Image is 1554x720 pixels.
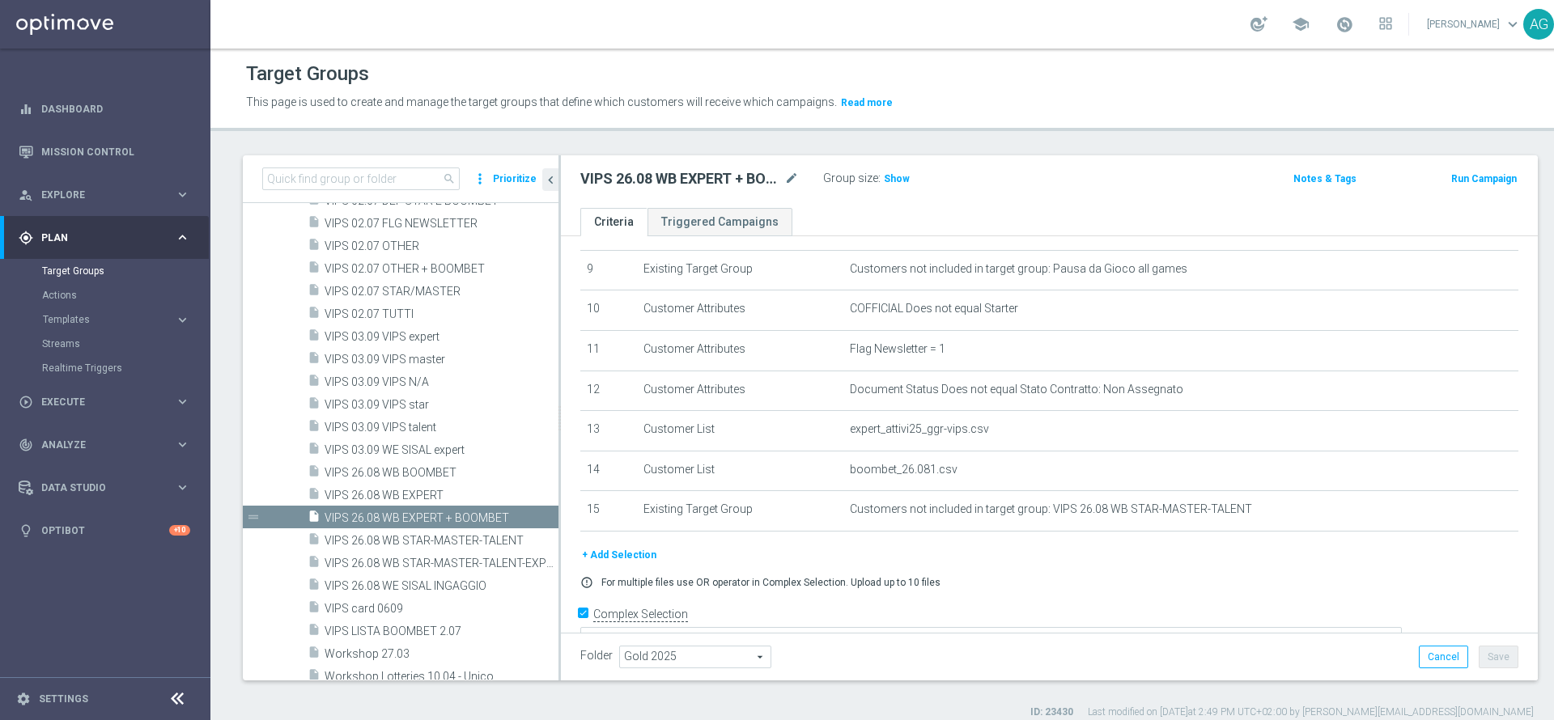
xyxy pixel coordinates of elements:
td: 11 [580,330,637,371]
td: Customer List [637,451,843,491]
button: lightbulb Optibot +10 [18,524,191,537]
i: insert_drive_file [308,668,321,687]
span: VIPS 26.08 WB EXPERT [325,489,558,502]
i: insert_drive_file [308,555,321,574]
a: Realtime Triggers [42,362,168,375]
td: 13 [580,411,637,451]
span: boombet_26.081.csv [850,463,957,476]
button: Read more [839,94,894,112]
button: person_search Explore keyboard_arrow_right [18,188,191,201]
td: Customer List [637,411,843,451]
div: equalizer Dashboard [18,103,191,116]
i: insert_drive_file [308,419,321,438]
td: Existing Target Group [637,491,843,532]
span: Flag Newsletter = 1 [850,342,945,356]
td: Customer Attributes [637,330,843,371]
button: track_changes Analyze keyboard_arrow_right [18,438,191,451]
a: Actions [42,289,168,302]
i: insert_drive_file [308,623,321,642]
i: insert_drive_file [308,646,321,664]
span: This page is used to create and manage the target groups that define which customers will receive... [246,95,837,108]
span: VIPS 26.08 WB BOOMBET [325,466,558,480]
a: Criteria [580,208,647,236]
a: [PERSON_NAME]keyboard_arrow_down [1425,12,1523,36]
td: 15 [580,491,637,532]
span: VIPS 03.09 VIPS master [325,353,558,366]
button: Templates keyboard_arrow_right [42,313,191,326]
span: VIPS 02.07 FLG NEWSLETTER [325,217,558,231]
a: Mission Control [41,130,190,173]
button: Data Studio keyboard_arrow_right [18,481,191,494]
i: insert_drive_file [308,351,321,370]
span: VIPS 26.08 WB EXPERT &#x2B; BOOMBET [325,511,558,525]
div: Data Studio [19,481,175,495]
button: Cancel [1419,646,1468,668]
a: Triggered Campaigns [647,208,792,236]
i: insert_drive_file [308,238,321,256]
i: insert_drive_file [308,487,321,506]
div: Templates [42,307,209,332]
i: insert_drive_file [308,510,321,528]
i: track_changes [19,438,33,452]
label: Last modified on [DATE] at 2:49 PM UTC+02:00 by [PERSON_NAME][EMAIL_ADDRESS][DOMAIN_NAME] [1088,705,1534,719]
span: VIPS 03.09 VIPS expert [325,330,558,344]
button: Mission Control [18,146,191,159]
span: VIPS 02.07 OTHER [325,239,558,253]
i: insert_drive_file [308,464,321,483]
span: Plan [41,233,175,243]
td: Existing Target Group [637,250,843,290]
div: play_circle_outline Execute keyboard_arrow_right [18,396,191,409]
i: insert_drive_file [308,396,321,415]
span: COFFICIAL Does not equal Starter [850,302,1018,316]
span: school [1292,15,1310,33]
a: Settings [39,694,88,704]
i: more_vert [472,167,488,190]
span: Customers not included in target group: Pausa da Gioco all games [850,262,1187,276]
td: Customer Attributes [637,371,843,411]
td: 12 [580,371,637,411]
div: Plan [19,231,175,245]
div: Realtime Triggers [42,356,209,380]
td: 10 [580,290,637,331]
p: For multiple files use OR operator in Complex Selection. Upload up to 10 files [601,576,940,589]
i: insert_drive_file [308,306,321,324]
i: keyboard_arrow_right [175,312,190,328]
button: Run Campaign [1450,170,1518,188]
span: VIPS 03.09 WE SISAL expert [325,443,558,457]
i: keyboard_arrow_right [175,480,190,495]
i: gps_fixed [19,231,33,245]
div: Explore [19,188,175,202]
span: VIPS 03.09 VIPS star [325,398,558,412]
h2: VIPS 26.08 WB EXPERT + BOOMBET [580,169,781,188]
i: insert_drive_file [308,260,321,279]
a: Streams [42,337,168,350]
button: gps_fixed Plan keyboard_arrow_right [18,231,191,244]
span: Workshop Lotteries 10.04 - Unico [325,670,558,684]
span: VIPS 26.08 WB STAR-MASTER-TALENT-EXPERT-BOOMBET [325,557,558,570]
td: 14 [580,451,637,491]
i: chevron_left [543,172,558,188]
i: keyboard_arrow_right [175,187,190,202]
div: Dashboard [19,87,190,130]
td: 9 [580,250,637,290]
span: Data Studio [41,483,175,493]
i: insert_drive_file [308,328,321,347]
span: VIPS 03.09 VIPS talent [325,421,558,434]
i: mode_edit [784,169,799,188]
div: +10 [169,525,190,536]
div: Actions [42,283,209,307]
button: Save [1479,646,1518,668]
span: Templates [43,315,159,324]
i: insert_drive_file [308,374,321,392]
div: AG [1523,9,1554,40]
i: insert_drive_file [308,442,321,460]
i: lightbulb [19,523,33,538]
div: Templates [43,315,175,324]
span: Analyze [41,440,175,450]
i: insert_drive_file [308,283,321,302]
i: insert_drive_file [308,578,321,596]
i: keyboard_arrow_right [175,230,190,245]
